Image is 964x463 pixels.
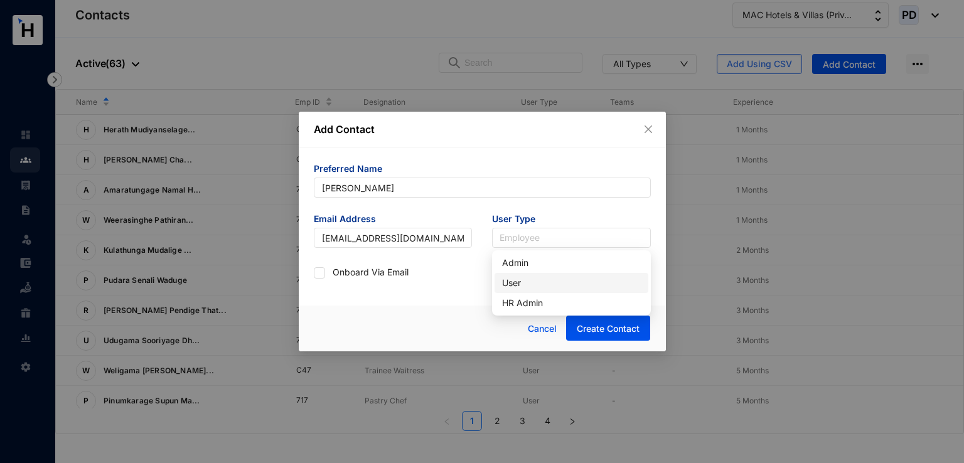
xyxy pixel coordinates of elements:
[518,316,566,341] button: Cancel
[641,122,655,136] button: Close
[314,122,651,137] p: Add Contact
[502,296,641,310] div: HR Admin
[492,213,651,228] span: User Type
[495,253,648,273] div: Admin
[495,273,648,293] div: User
[577,322,640,335] span: Create Contact
[502,256,641,270] div: Admin
[314,213,473,228] span: Email Address
[495,293,648,313] div: HR Admin
[314,178,651,198] input: Akshay Segar
[314,162,651,178] span: Preferred Name
[643,124,653,134] span: close
[314,228,473,248] input: akshay@gmail.com
[566,316,650,341] button: Create Contact
[333,266,409,280] p: Onboard Via Email
[528,322,557,336] span: Cancel
[502,276,641,290] div: User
